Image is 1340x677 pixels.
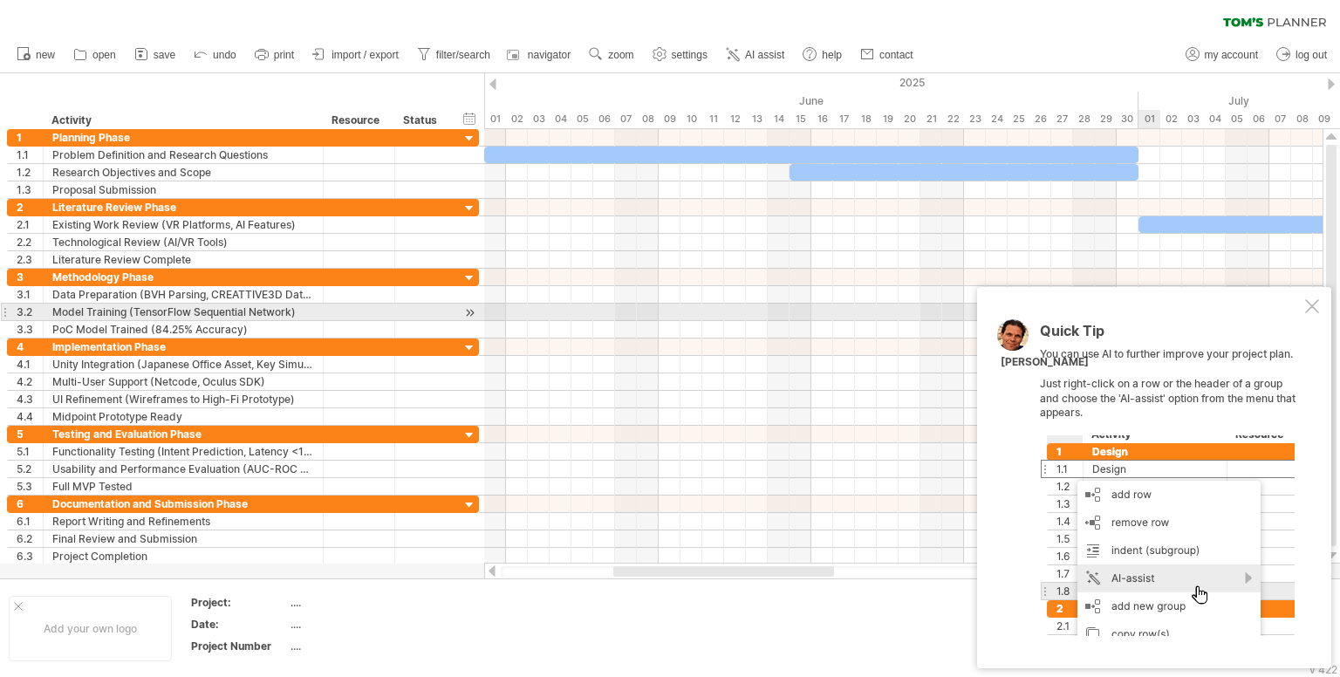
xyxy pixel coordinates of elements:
div: 5.1 [17,443,43,460]
span: undo [213,49,236,61]
a: import / export [308,44,404,66]
div: Quick Tip [1040,324,1302,347]
div: Sunday, 8 June 2025 [637,110,659,128]
div: Saturday, 5 July 2025 [1226,110,1248,128]
span: help [822,49,842,61]
div: Thursday, 5 June 2025 [571,110,593,128]
div: Friday, 4 July 2025 [1204,110,1226,128]
span: open [92,49,116,61]
div: 1.3 [17,181,43,198]
div: Monday, 23 June 2025 [964,110,986,128]
div: Tuesday, 17 June 2025 [833,110,855,128]
div: Sunday, 22 June 2025 [942,110,964,128]
span: zoom [608,49,633,61]
div: Thursday, 12 June 2025 [724,110,746,128]
div: Research Objectives and Scope [52,164,314,181]
div: 6 [17,496,43,512]
div: Wednesday, 18 June 2025 [855,110,877,128]
a: open [69,44,121,66]
div: Resource [332,112,385,129]
a: settings [648,44,713,66]
div: 6.1 [17,513,43,530]
div: 6.2 [17,530,43,547]
div: Add your own logo [9,596,172,661]
div: Tuesday, 3 June 2025 [528,110,550,128]
div: v 422 [1309,663,1337,676]
div: 2.1 [17,216,43,233]
div: Report Writing and Refinements [52,513,314,530]
div: Monday, 30 June 2025 [1117,110,1138,128]
div: Thursday, 26 June 2025 [1029,110,1051,128]
div: Sunday, 1 June 2025 [484,110,506,128]
a: print [250,44,299,66]
div: Project Completion [52,548,314,564]
div: Existing Work Review (VR Platforms, AI Features) [52,216,314,233]
span: contact [879,49,913,61]
div: 5.2 [17,461,43,477]
div: 1 [17,129,43,146]
div: Multi-User Support (Netcode, Oculus SDK) [52,373,314,390]
div: Project Number [191,639,287,653]
div: 3.1 [17,286,43,303]
div: Wednesday, 25 June 2025 [1008,110,1029,128]
div: Tuesday, 10 June 2025 [680,110,702,128]
div: 2.2 [17,234,43,250]
div: Activity [51,112,313,129]
a: new [12,44,60,66]
span: log out [1296,49,1327,61]
div: Literature Review Phase [52,199,314,215]
div: scroll to activity [461,304,478,322]
div: You can use AI to further improve your project plan. Just right-click on a row or the header of a... [1040,324,1302,636]
div: Wednesday, 11 June 2025 [702,110,724,128]
div: Documentation and Submission Phase [52,496,314,512]
div: 5 [17,426,43,442]
div: Tuesday, 24 June 2025 [986,110,1008,128]
div: Friday, 27 June 2025 [1051,110,1073,128]
div: Methodology Phase [52,269,314,285]
div: Literature Review Complete [52,251,314,268]
div: Monday, 9 June 2025 [659,110,680,128]
div: .... [291,639,437,653]
div: 6.3 [17,548,43,564]
div: Final Review and Submission [52,530,314,547]
div: Saturday, 28 June 2025 [1073,110,1095,128]
div: Technological Review (AI/VR Tools) [52,234,314,250]
a: navigator [504,44,576,66]
div: Saturday, 7 June 2025 [615,110,637,128]
div: Tuesday, 1 July 2025 [1138,110,1160,128]
div: 2 [17,199,43,215]
span: AI assist [745,49,784,61]
div: Model Training (TensorFlow Sequential Network) [52,304,314,320]
div: PoC Model Trained (84.25% Accuracy) [52,321,314,338]
div: Saturday, 14 June 2025 [768,110,790,128]
div: [PERSON_NAME] [1001,355,1089,370]
div: Monday, 7 July 2025 [1269,110,1291,128]
div: 4.1 [17,356,43,373]
div: UI Refinement (Wireframes to High-Fi Prototype) [52,391,314,407]
div: Proposal Submission [52,181,314,198]
div: Date: [191,617,287,632]
a: zoom [585,44,639,66]
div: Tuesday, 8 July 2025 [1291,110,1313,128]
span: print [274,49,294,61]
div: Thursday, 19 June 2025 [877,110,899,128]
div: Usability and Performance Evaluation (AUC-ROC >0.85) [52,461,314,477]
div: June 2025 [484,92,1138,110]
a: save [130,44,181,66]
div: Problem Definition and Research Questions [52,147,314,163]
div: Status [403,112,441,129]
div: Monday, 16 June 2025 [811,110,833,128]
a: undo [189,44,242,66]
div: 1.2 [17,164,43,181]
div: Sunday, 29 June 2025 [1095,110,1117,128]
div: .... [291,595,437,610]
div: .... [291,617,437,632]
div: Sunday, 15 June 2025 [790,110,811,128]
div: 4.4 [17,408,43,425]
div: 4 [17,338,43,355]
div: 3 [17,269,43,285]
div: Wednesday, 9 July 2025 [1313,110,1335,128]
span: filter/search [436,49,490,61]
div: 1.1 [17,147,43,163]
div: Friday, 6 June 2025 [593,110,615,128]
